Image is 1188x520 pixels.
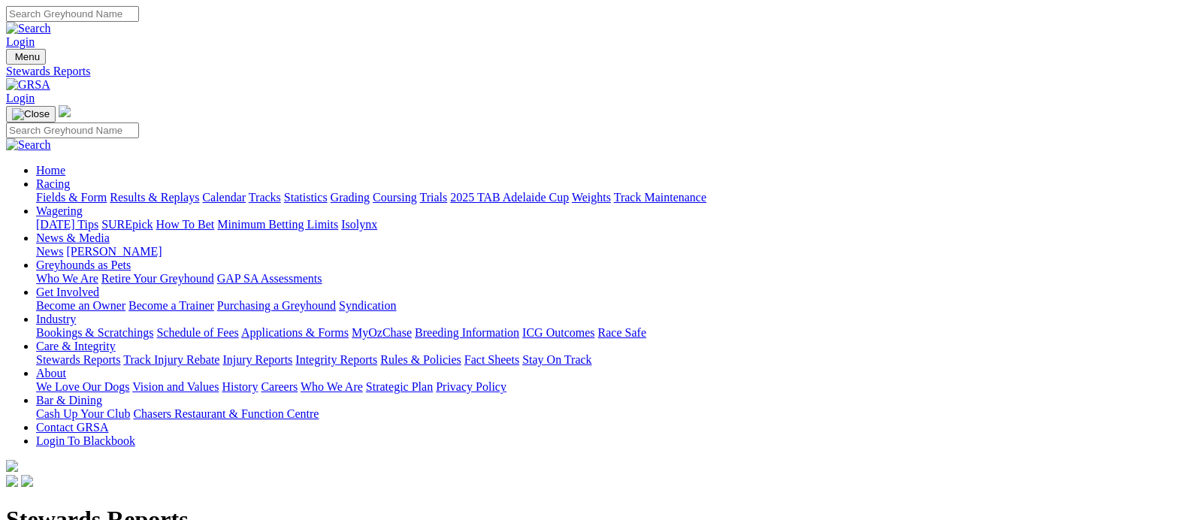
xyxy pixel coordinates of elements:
a: How To Bet [156,218,215,231]
a: Cash Up Your Club [36,407,130,420]
a: [PERSON_NAME] [66,245,162,258]
a: Isolynx [341,218,377,231]
a: Fact Sheets [464,353,519,366]
a: Login [6,35,35,48]
img: GRSA [6,78,50,92]
a: Syndication [339,299,396,312]
div: Care & Integrity [36,353,1182,367]
button: Toggle navigation [6,49,46,65]
a: Home [36,164,65,177]
a: ICG Outcomes [522,326,594,339]
a: Get Involved [36,286,99,298]
a: News [36,245,63,258]
a: Tracks [249,191,281,204]
a: We Love Our Dogs [36,380,129,393]
img: Close [12,108,50,120]
a: Chasers Restaurant & Function Centre [133,407,319,420]
div: Get Involved [36,299,1182,313]
a: Racing [36,177,70,190]
a: [DATE] Tips [36,218,98,231]
a: Careers [261,380,298,393]
a: Who We Are [36,272,98,285]
a: Bookings & Scratchings [36,326,153,339]
a: Results & Replays [110,191,199,204]
a: Login [6,92,35,104]
a: News & Media [36,231,110,244]
a: Greyhounds as Pets [36,258,131,271]
a: Care & Integrity [36,340,116,352]
a: Grading [331,191,370,204]
img: logo-grsa-white.png [59,105,71,117]
img: logo-grsa-white.png [6,460,18,472]
a: Race Safe [597,326,645,339]
a: Integrity Reports [295,353,377,366]
a: Trials [419,191,447,204]
a: History [222,380,258,393]
a: Statistics [284,191,328,204]
div: News & Media [36,245,1182,258]
a: 2025 TAB Adelaide Cup [450,191,569,204]
img: twitter.svg [21,475,33,487]
a: About [36,367,66,379]
button: Toggle navigation [6,106,56,122]
a: Strategic Plan [366,380,433,393]
input: Search [6,122,139,138]
a: Stewards Reports [6,65,1182,78]
a: Wagering [36,204,83,217]
a: Track Injury Rebate [123,353,219,366]
div: About [36,380,1182,394]
a: Fields & Form [36,191,107,204]
a: GAP SA Assessments [217,272,322,285]
img: Search [6,22,51,35]
a: Retire Your Greyhound [101,272,214,285]
a: Track Maintenance [614,191,706,204]
a: Bar & Dining [36,394,102,407]
a: Minimum Betting Limits [217,218,338,231]
div: Racing [36,191,1182,204]
a: Become an Owner [36,299,125,312]
a: Industry [36,313,76,325]
a: Calendar [202,191,246,204]
a: Stay On Track [522,353,591,366]
input: Search [6,6,139,22]
a: Coursing [373,191,417,204]
img: facebook.svg [6,475,18,487]
div: Bar & Dining [36,407,1182,421]
a: Schedule of Fees [156,326,238,339]
a: SUREpick [101,218,153,231]
div: Wagering [36,218,1182,231]
a: Who We Are [301,380,363,393]
a: Injury Reports [222,353,292,366]
span: Menu [15,51,40,62]
img: Search [6,138,51,152]
a: Breeding Information [415,326,519,339]
a: Privacy Policy [436,380,506,393]
a: Contact GRSA [36,421,108,434]
a: Weights [572,191,611,204]
a: Login To Blackbook [36,434,135,447]
a: MyOzChase [352,326,412,339]
div: Greyhounds as Pets [36,272,1182,286]
a: Stewards Reports [36,353,120,366]
a: Applications & Forms [241,326,349,339]
a: Become a Trainer [128,299,214,312]
div: Industry [36,326,1182,340]
a: Purchasing a Greyhound [217,299,336,312]
a: Vision and Values [132,380,219,393]
a: Rules & Policies [380,353,461,366]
